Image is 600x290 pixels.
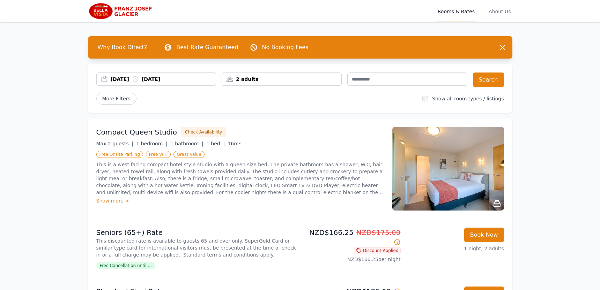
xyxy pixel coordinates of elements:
label: Show all room types / listings [432,96,504,101]
span: 1 bedroom | [136,141,168,146]
p: This is a west facing compact hotel style studio with a queen size bed. The private bathroom has ... [96,161,384,196]
span: Free WiFi [146,151,171,158]
span: 1 bathroom | [170,141,203,146]
button: Search [473,72,504,87]
span: 1 bed | [206,141,225,146]
p: 1 night, 2 adults [406,245,504,252]
span: NZD$175.00 [356,228,401,237]
span: Discount Applied [354,247,401,254]
p: Best Rate Guaranteed [176,43,238,52]
span: Free Cancellation until ... [96,262,155,269]
img: Bella Vista Franz Josef Glacier [88,3,155,20]
span: Free Onsite Parking [96,151,143,158]
p: NZD$166.25 [303,228,401,247]
span: Max 2 guests | [96,141,134,146]
button: Check Availability [181,127,226,137]
span: Great Value [173,151,204,158]
button: Book Now [464,228,504,242]
div: Show more > [96,197,384,204]
div: 2 adults [222,76,341,83]
span: More Filters [96,93,136,105]
span: Why Book Direct? [92,40,153,54]
span: 16m² [228,141,240,146]
p: This discounted rate is available to guests 65 and over only. SuperGold Card or similar type card... [96,237,297,258]
p: Seniors (65+) Rate [96,228,297,237]
h3: Compact Queen Studio [96,127,177,137]
p: NZD$166.25 per night [303,256,401,263]
p: No Booking Fees [262,43,309,52]
div: [DATE] [DATE] [111,76,216,83]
